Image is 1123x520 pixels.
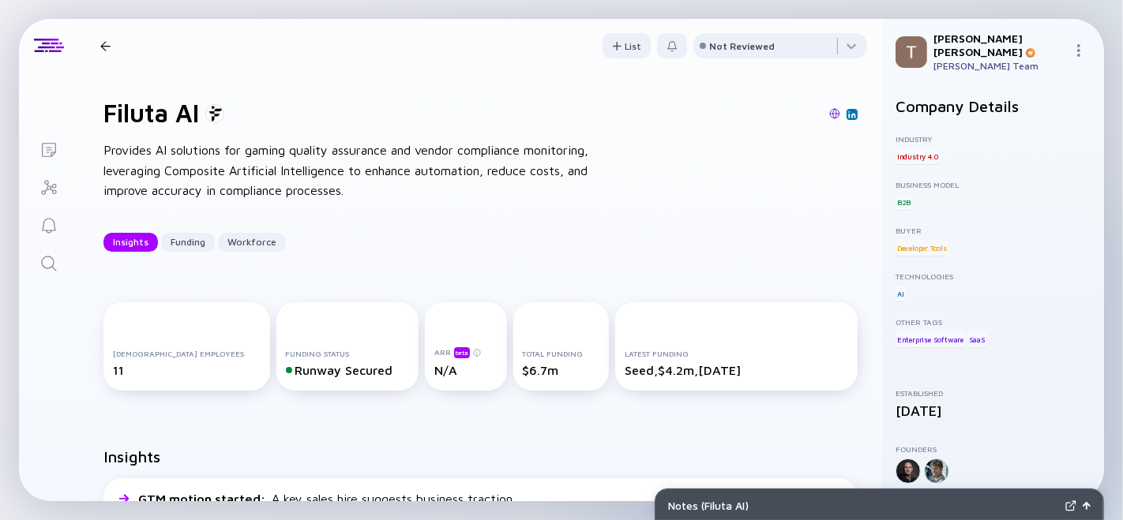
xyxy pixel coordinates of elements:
[138,492,515,506] div: A key sales hire suggests business traction.
[896,331,965,347] div: Enterprise Software
[161,233,215,252] button: Funding
[967,331,987,347] div: SaaS
[138,492,269,506] span: GTM motion started :
[896,286,906,301] div: AI
[113,349,261,358] div: [DEMOGRAPHIC_DATA] Employees
[603,34,651,58] div: List
[454,347,470,358] div: beta
[523,349,600,358] div: Total Funding
[19,129,78,167] a: Lists
[896,402,1091,419] div: [DATE]
[668,499,1059,512] div: Notes ( Filuta AI )
[19,243,78,281] a: Search
[896,317,1091,327] div: Other Tags
[625,363,848,377] div: Seed, $4.2m, [DATE]
[896,97,1091,115] h2: Company Details
[103,230,158,254] div: Insights
[434,346,498,358] div: ARR
[896,226,1091,235] div: Buyer
[896,271,1091,281] div: Technologies
[103,447,160,466] h2: Insights
[829,108,840,119] img: Filuta AI Website
[896,444,1091,454] div: Founders
[103,98,199,128] h1: Filuta AI
[113,363,261,377] div: 11
[1065,500,1076,511] img: Expand Notes
[896,388,1091,398] div: Established
[896,148,940,164] div: Industry 4.0
[933,32,1066,58] div: [PERSON_NAME] [PERSON_NAME]
[103,140,609,201] div: Provides AI solutions for gaming quality assurance and vendor compliance monitoring, leveraging C...
[603,33,651,58] button: List
[933,60,1066,72] div: [PERSON_NAME] Team
[434,363,498,377] div: N/A
[103,233,158,252] button: Insights
[161,230,215,254] div: Funding
[896,180,1091,189] div: Business Model
[218,233,286,252] button: Workforce
[1083,502,1091,510] img: Open Notes
[1072,44,1085,57] img: Menu
[896,36,927,68] img: Teodora Profile Picture
[625,349,848,358] div: Latest Funding
[286,349,410,358] div: Funding Status
[19,167,78,205] a: Investor Map
[709,40,775,52] div: Not Reviewed
[848,110,856,118] img: Filuta AI Linkedin Page
[286,363,410,377] div: Runway Secured
[523,363,600,377] div: $6.7m
[896,134,1091,144] div: Industry
[218,230,286,254] div: Workforce
[896,240,948,256] div: Developer Tools
[19,205,78,243] a: Reminders
[896,194,912,210] div: B2B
